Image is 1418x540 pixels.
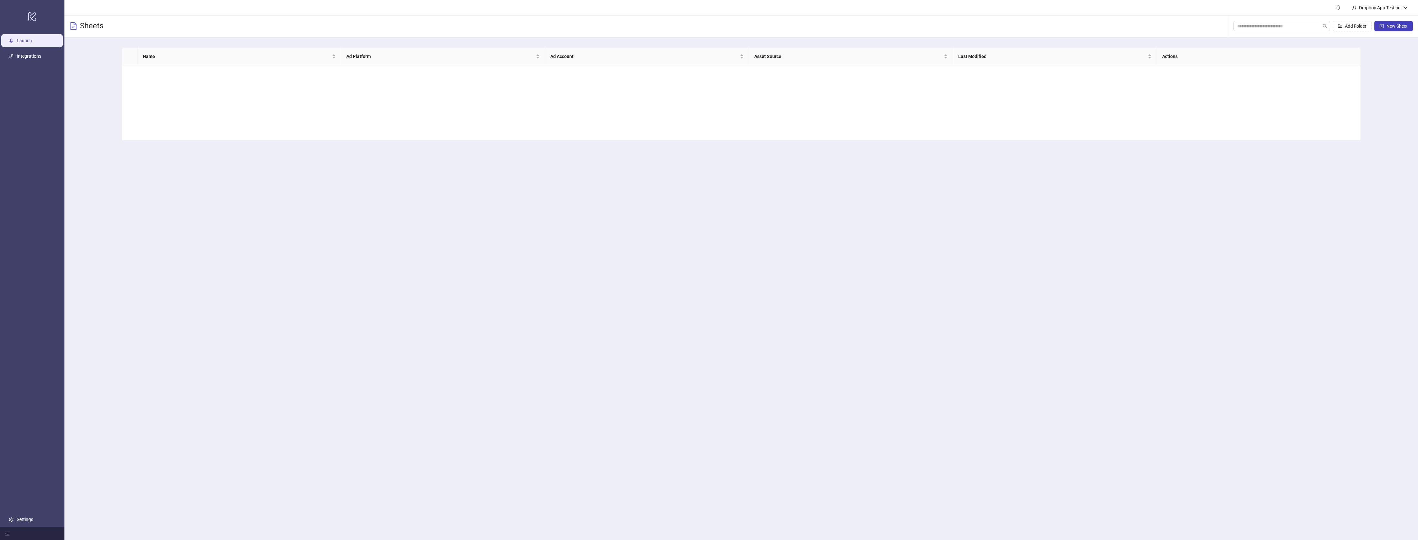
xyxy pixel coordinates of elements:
th: Last Modified [953,48,1157,65]
span: Add Folder [1345,24,1366,29]
span: menu-fold [5,531,10,536]
th: Name [138,48,342,65]
span: file-text [70,22,77,30]
div: Dropbox App Testing [1356,4,1403,11]
button: New Sheet [1374,21,1413,31]
th: Ad Account [545,48,749,65]
span: search [1323,24,1327,28]
a: Settings [17,517,33,522]
th: Ad Platform [341,48,545,65]
span: New Sheet [1386,24,1408,29]
span: Ad Platform [346,53,535,60]
span: folder-add [1338,24,1342,28]
th: Asset Source [749,48,953,65]
a: Launch [17,38,32,43]
span: down [1403,5,1408,10]
span: Last Modified [958,53,1146,60]
span: plus-square [1379,24,1384,28]
span: user [1352,5,1356,10]
span: bell [1336,5,1340,10]
span: Asset Source [754,53,942,60]
button: Add Folder [1333,21,1372,31]
h3: Sheets [80,21,103,31]
a: Integrations [17,54,41,59]
span: Name [143,53,331,60]
th: Actions [1157,48,1361,65]
span: Ad Account [550,53,738,60]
